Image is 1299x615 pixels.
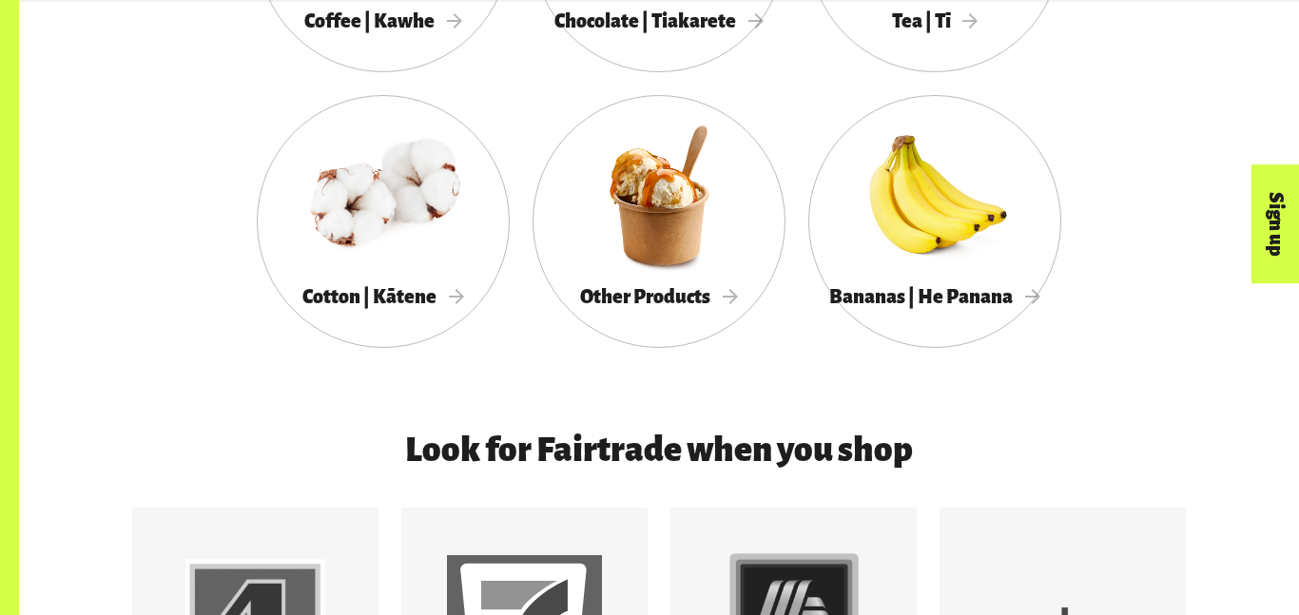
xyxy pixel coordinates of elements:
span: Coffee | Kawhe [304,10,462,31]
a: Bananas | He Panana [808,95,1061,348]
span: Chocolate | Tiakarete [554,10,764,31]
span: Tea | Tī [892,10,979,31]
span: Other Products [580,286,738,307]
span: Bananas | He Panana [829,286,1040,307]
a: Cotton | Kātene [257,95,510,348]
a: Other Products [533,95,785,348]
span: Cotton | Kātene [302,286,464,307]
h3: Look for Fairtrade when you shop [219,432,1099,469]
